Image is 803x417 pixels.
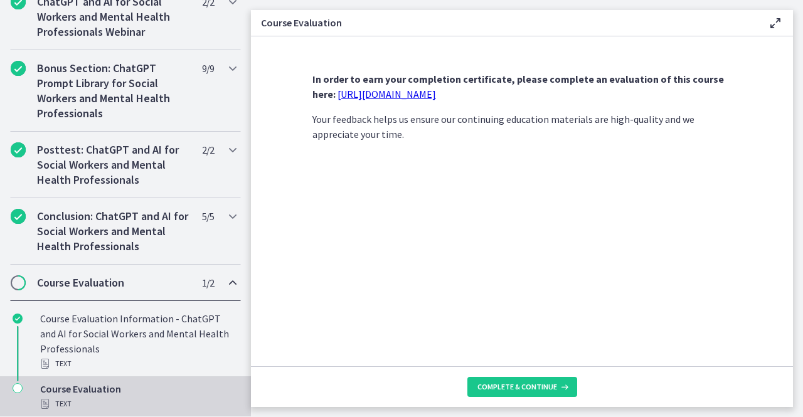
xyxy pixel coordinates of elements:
div: Course Evaluation Information - ChatGPT and AI for Social Workers and Mental Health Professionals [40,311,236,371]
h2: Posttest: ChatGPT and AI for Social Workers and Mental Health Professionals [37,142,190,187]
span: 2 / 2 [202,142,214,157]
a: [URL][DOMAIN_NAME] [338,88,436,100]
i: Completed [11,61,26,76]
h2: Conclusion: ChatGPT and AI for Social Workers and Mental Health Professionals [37,209,190,254]
i: Completed [11,142,26,157]
p: Your feedback helps us ensure our continuing education materials are high-quality and we apprecia... [312,112,731,142]
div: Text [40,356,236,371]
strong: In order to earn your completion certificate, please complete an evaluation of this course here: [312,73,724,100]
span: 9 / 9 [202,61,214,76]
h3: Course Evaluation [261,15,748,30]
span: 5 / 5 [202,209,214,224]
i: Completed [11,209,26,224]
div: Course Evaluation [40,381,236,411]
i: Completed [13,314,23,324]
button: Complete & continue [467,377,577,397]
span: Complete & continue [477,382,557,392]
h2: Bonus Section: ChatGPT Prompt Library for Social Workers and Mental Health Professionals [37,61,190,121]
div: Text [40,396,236,411]
span: 1 / 2 [202,275,214,290]
h2: Course Evaluation [37,275,190,290]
